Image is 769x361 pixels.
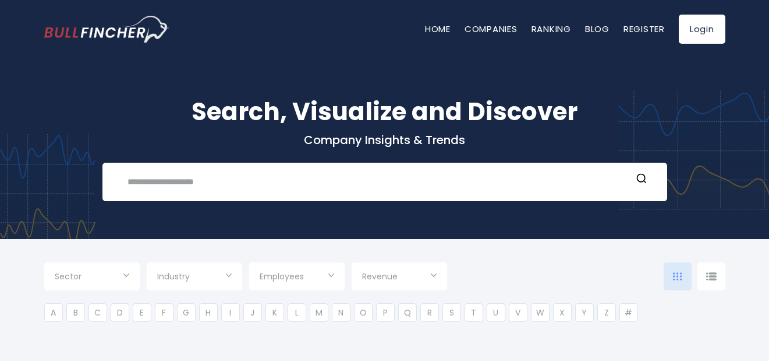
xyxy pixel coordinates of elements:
li: X [553,303,572,322]
p: Company Insights & Trends [44,132,725,148]
span: Sector [55,271,81,282]
li: Q [398,303,417,322]
a: Companies [465,23,518,35]
li: F [155,303,173,322]
li: B [66,303,85,322]
span: Revenue [362,271,398,282]
span: Employees [260,271,304,282]
h1: Search, Visualize and Discover [44,93,725,130]
li: N [332,303,350,322]
li: A [44,303,63,322]
li: S [442,303,461,322]
li: J [243,303,262,322]
li: U [487,303,505,322]
li: L [288,303,306,322]
li: O [354,303,373,322]
a: Login [679,15,725,44]
a: Home [425,23,451,35]
li: P [376,303,395,322]
li: C [88,303,107,322]
li: V [509,303,527,322]
li: M [310,303,328,322]
li: Y [575,303,594,322]
li: T [465,303,483,322]
a: Blog [585,23,609,35]
li: # [619,303,638,322]
li: D [111,303,129,322]
input: Selection [157,267,232,288]
li: G [177,303,196,322]
input: Selection [55,267,129,288]
span: Industry [157,271,190,282]
li: E [133,303,151,322]
li: I [221,303,240,322]
li: K [265,303,284,322]
img: bullfincher logo [44,16,169,43]
input: Selection [362,267,437,288]
li: W [531,303,550,322]
li: H [199,303,218,322]
img: icon-comp-grid.svg [673,272,682,281]
a: Ranking [531,23,571,35]
a: Go to homepage [44,16,169,43]
img: icon-comp-list-view.svg [706,272,717,281]
a: Register [623,23,665,35]
li: R [420,303,439,322]
button: Search [634,173,649,188]
li: Z [597,303,616,322]
input: Selection [260,267,334,288]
